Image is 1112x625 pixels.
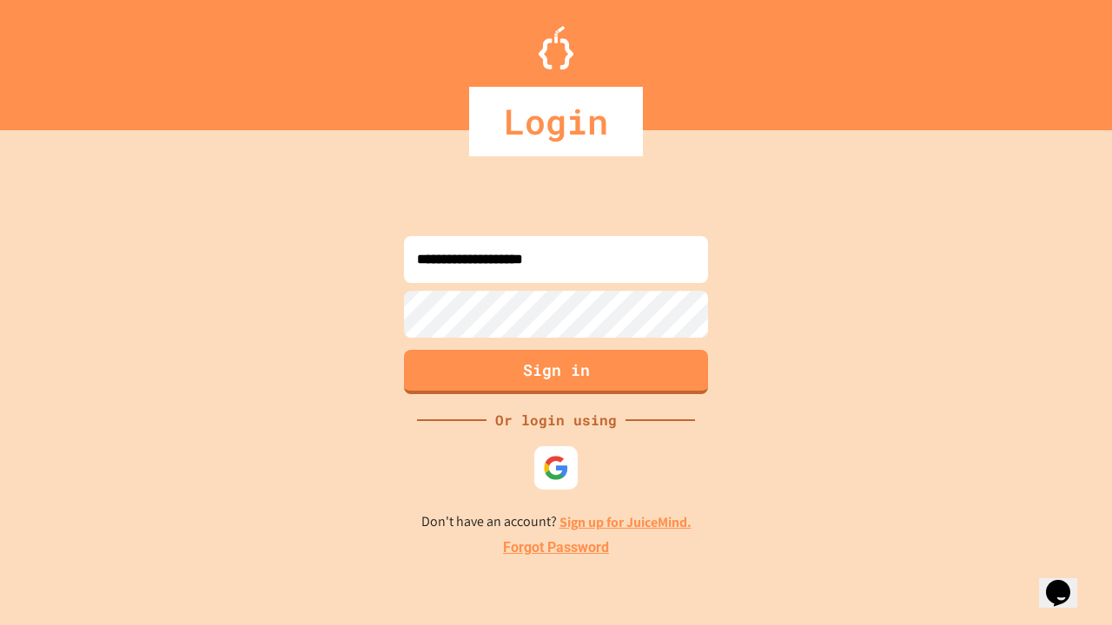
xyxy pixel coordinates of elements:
a: Sign up for JuiceMind. [559,513,692,531]
div: Login [469,87,643,156]
p: Don't have an account? [421,511,692,533]
button: Sign in [404,350,708,394]
img: Logo.svg [539,26,573,69]
img: google-icon.svg [543,455,569,481]
iframe: chat widget [968,480,1095,554]
iframe: chat widget [1039,556,1095,608]
a: Forgot Password [503,537,609,558]
div: Or login using [486,410,625,431]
